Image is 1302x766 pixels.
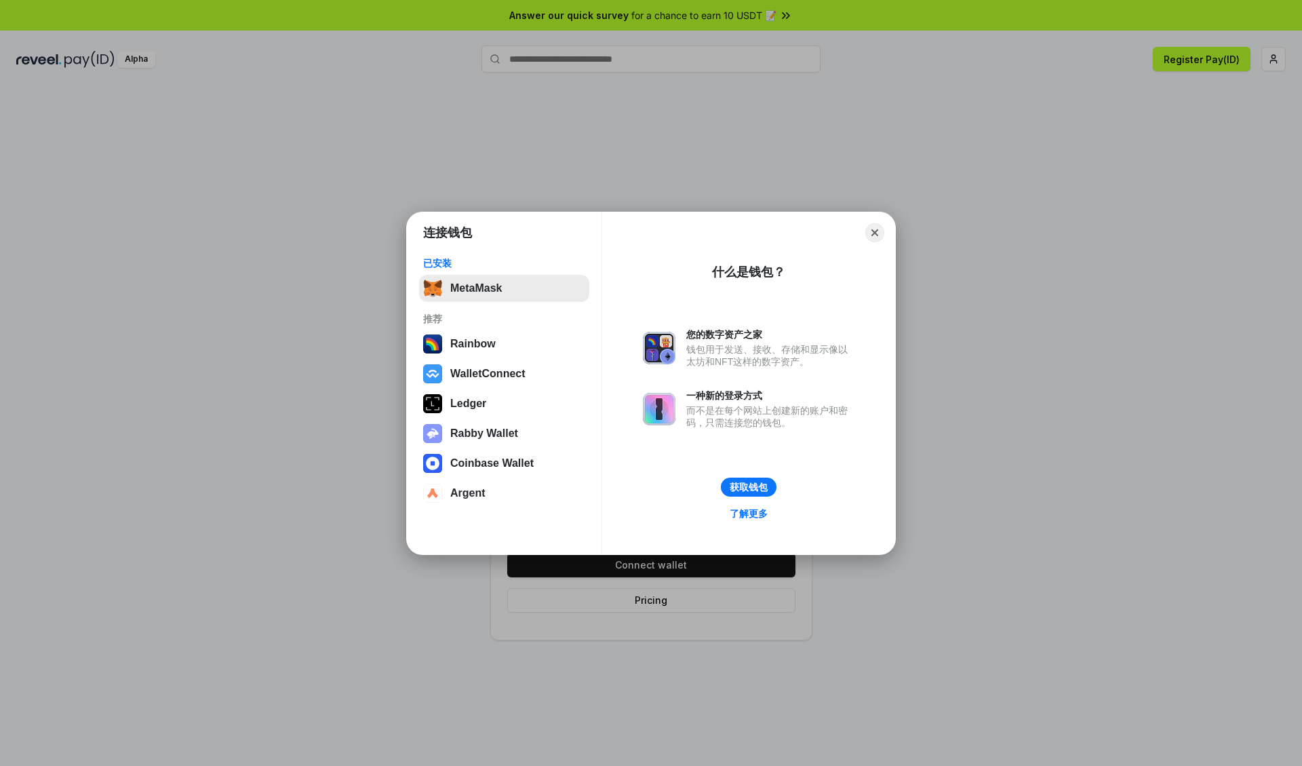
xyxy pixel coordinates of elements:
[686,328,854,341] div: 您的数字资产之家
[686,343,854,368] div: 钱包用于发送、接收、存储和显示像以太坊和NFT这样的数字资产。
[423,313,585,325] div: 推荐
[450,282,502,294] div: MetaMask
[419,330,589,358] button: Rainbow
[450,338,496,350] div: Rainbow
[686,404,854,429] div: 而不是在每个网站上创建新的账户和密码，只需连接您的钱包。
[686,389,854,402] div: 一种新的登录方式
[419,480,589,507] button: Argent
[419,275,589,302] button: MetaMask
[450,368,526,380] div: WalletConnect
[730,508,768,520] div: 了解更多
[423,484,442,503] img: svg+xml,%3Csvg%20width%3D%2228%22%20height%3D%2228%22%20viewBox%3D%220%200%2028%2028%22%20fill%3D...
[423,424,442,443] img: svg+xml,%3Csvg%20xmlns%3D%22http%3A%2F%2Fwww.w3.org%2F2000%2Fsvg%22%20fill%3D%22none%22%20viewBox...
[423,225,472,241] h1: 连接钱包
[419,390,589,417] button: Ledger
[865,223,884,242] button: Close
[423,334,442,353] img: svg+xml,%3Csvg%20width%3D%22120%22%20height%3D%22120%22%20viewBox%3D%220%200%20120%20120%22%20fil...
[423,364,442,383] img: svg+xml,%3Csvg%20width%3D%2228%22%20height%3D%2228%22%20viewBox%3D%220%200%2028%2028%22%20fill%3D...
[722,505,776,522] a: 了解更多
[450,398,486,410] div: Ledger
[450,487,486,499] div: Argent
[423,394,442,413] img: svg+xml,%3Csvg%20xmlns%3D%22http%3A%2F%2Fwww.w3.org%2F2000%2Fsvg%22%20width%3D%2228%22%20height%3...
[423,257,585,269] div: 已安装
[423,454,442,473] img: svg+xml,%3Csvg%20width%3D%2228%22%20height%3D%2228%22%20viewBox%3D%220%200%2028%2028%22%20fill%3D...
[423,279,442,298] img: svg+xml,%3Csvg%20fill%3D%22none%22%20height%3D%2233%22%20viewBox%3D%220%200%2035%2033%22%20width%...
[721,478,776,497] button: 获取钱包
[419,360,589,387] button: WalletConnect
[643,393,675,425] img: svg+xml,%3Csvg%20xmlns%3D%22http%3A%2F%2Fwww.w3.org%2F2000%2Fsvg%22%20fill%3D%22none%22%20viewBox...
[643,332,675,364] img: svg+xml,%3Csvg%20xmlns%3D%22http%3A%2F%2Fwww.w3.org%2F2000%2Fsvg%22%20fill%3D%22none%22%20viewBox...
[450,427,518,440] div: Rabby Wallet
[712,264,785,280] div: 什么是钱包？
[450,457,534,470] div: Coinbase Wallet
[730,481,768,493] div: 获取钱包
[419,420,589,447] button: Rabby Wallet
[419,450,589,477] button: Coinbase Wallet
